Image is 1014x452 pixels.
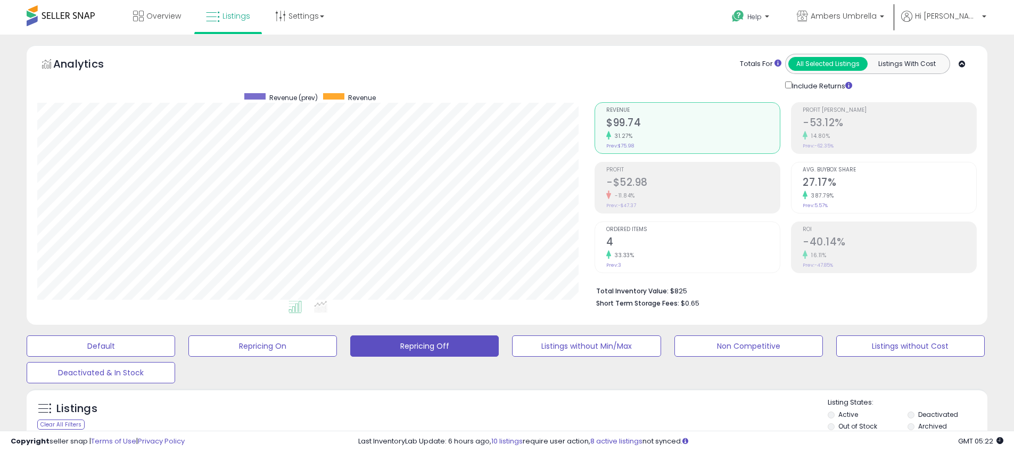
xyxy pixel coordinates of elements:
[348,93,376,102] span: Revenue
[803,262,833,268] small: Prev: -47.85%
[777,79,865,92] div: Include Returns
[681,298,699,308] span: $0.65
[723,2,780,35] a: Help
[606,262,621,268] small: Prev: 3
[269,93,318,102] span: Revenue (prev)
[91,436,136,446] a: Terms of Use
[222,11,250,21] span: Listings
[828,398,987,408] p: Listing States:
[811,11,877,21] span: Ambers Umbrella
[606,108,780,113] span: Revenue
[606,143,634,149] small: Prev: $75.98
[596,286,669,295] b: Total Inventory Value:
[803,108,976,113] span: Profit [PERSON_NAME]
[53,56,125,74] h5: Analytics
[918,422,947,431] label: Archived
[491,436,523,446] a: 10 listings
[27,335,175,357] button: Default
[747,12,762,21] span: Help
[803,117,976,131] h2: -53.12%
[611,251,634,259] small: 33.33%
[11,437,185,447] div: seller snap | |
[807,132,830,140] small: 14.80%
[740,59,781,69] div: Totals For
[606,176,780,191] h2: -$52.98
[803,176,976,191] h2: 27.17%
[596,284,969,297] li: $825
[512,335,661,357] button: Listings without Min/Max
[803,227,976,233] span: ROI
[958,436,1003,446] span: 2025-08-10 05:22 GMT
[836,335,985,357] button: Listings without Cost
[807,192,834,200] small: 387.79%
[731,10,745,23] i: Get Help
[803,143,834,149] small: Prev: -62.35%
[606,117,780,131] h2: $99.74
[788,57,868,71] button: All Selected Listings
[606,167,780,173] span: Profit
[146,11,181,21] span: Overview
[11,436,50,446] strong: Copyright
[138,436,185,446] a: Privacy Policy
[838,422,877,431] label: Out of Stock
[803,236,976,250] h2: -40.14%
[606,227,780,233] span: Ordered Items
[606,202,636,209] small: Prev: -$47.37
[867,57,946,71] button: Listings With Cost
[27,362,175,383] button: Deactivated & In Stock
[188,335,337,357] button: Repricing On
[803,167,976,173] span: Avg. Buybox Share
[596,299,679,308] b: Short Term Storage Fees:
[590,436,642,446] a: 8 active listings
[37,420,85,430] div: Clear All Filters
[56,401,97,416] h5: Listings
[611,192,635,200] small: -11.84%
[915,11,979,21] span: Hi [PERSON_NAME]
[358,437,1003,447] div: Last InventoryLab Update: 6 hours ago, require user action, not synced.
[918,410,958,419] label: Deactivated
[606,236,780,250] h2: 4
[901,11,986,35] a: Hi [PERSON_NAME]
[611,132,632,140] small: 31.27%
[350,335,499,357] button: Repricing Off
[838,410,858,419] label: Active
[674,335,823,357] button: Non Competitive
[803,202,828,209] small: Prev: 5.57%
[807,251,826,259] small: 16.11%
